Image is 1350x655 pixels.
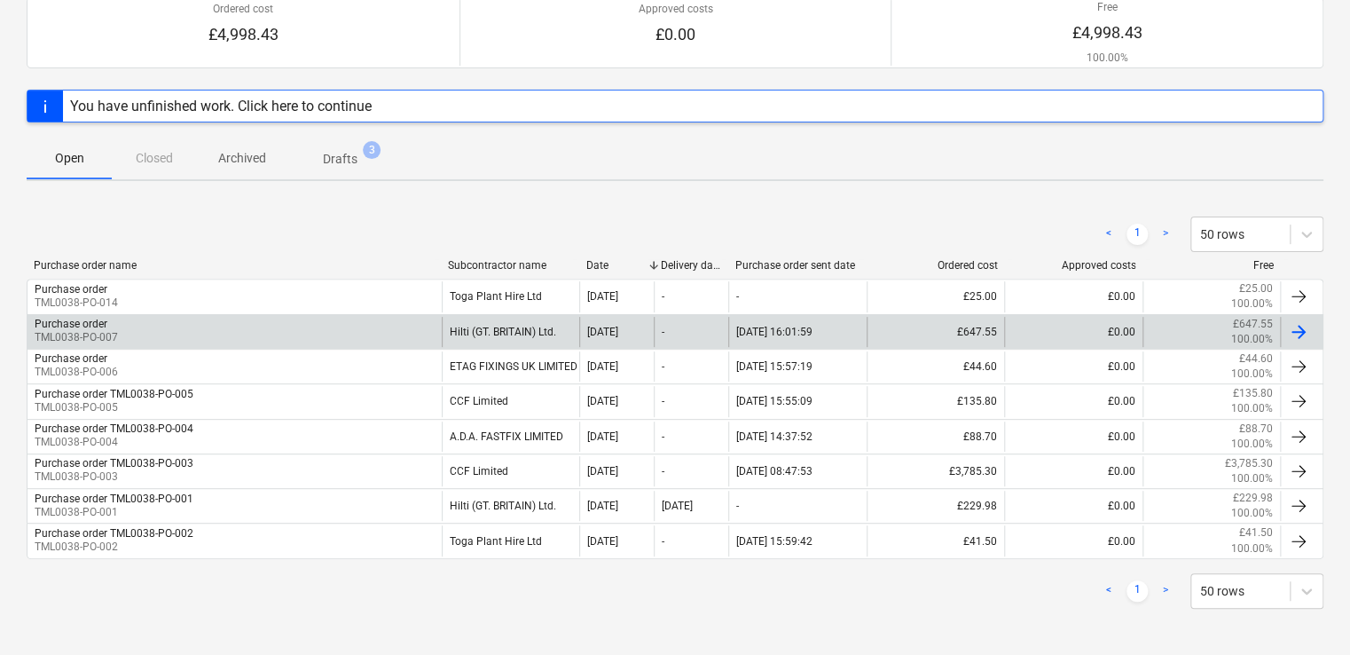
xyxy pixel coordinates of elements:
[442,317,580,347] div: Hilti (GT. BRITAIN) Ltd.
[874,259,998,272] div: Ordered cost
[442,525,580,556] div: Toga Plant Hire Ltd
[1004,351,1142,382] div: £0.00
[35,493,193,505] div: Purchase order TML0038-PO-001
[662,395,664,407] div: -
[587,500,618,512] div: [DATE]
[35,352,107,365] div: Purchase order
[208,24,279,45] p: £4,998.43
[35,330,118,345] p: TML0038-PO-007
[35,400,193,415] p: TML0038-PO-005
[442,351,580,382] div: ETAG FIXINGS UK LIMITED
[1126,580,1148,602] a: Page 1 is your current page
[35,318,107,330] div: Purchase order
[1231,506,1273,521] p: 100.00%
[1004,386,1142,416] div: £0.00
[442,456,580,486] div: CCF Limited
[587,290,618,303] div: [DATE]
[662,430,664,443] div: -
[35,388,193,400] div: Purchase order TML0038-PO-005
[1233,491,1273,506] p: £229.98
[736,326,812,338] div: [DATE] 16:01:59
[1004,281,1142,312] div: £0.00
[1231,401,1273,416] p: 100.00%
[35,283,107,296] div: Purchase order
[1231,332,1273,347] p: 100.00%
[35,470,193,485] p: TML0038-PO-003
[1012,259,1136,272] div: Approved costs
[587,535,618,548] div: [DATE]
[587,395,618,407] div: [DATE]
[867,456,1005,486] div: £3,785.30
[1004,525,1142,556] div: £0.00
[1004,456,1142,486] div: £0.00
[587,430,618,443] div: [DATE]
[1231,296,1273,312] p: 100.00%
[35,296,118,311] p: TML0038-PO-014
[1231,367,1273,382] p: 100.00%
[35,457,193,470] div: Purchase order TML0038-PO-003
[736,360,812,373] div: [DATE] 15:57:19
[587,326,618,338] div: [DATE]
[662,535,664,548] div: -
[442,491,580,521] div: Hilti (GT. BRITAIN) Ltd.
[1098,224,1119,245] a: Previous page
[448,259,572,272] div: Subcontractor name
[586,259,647,272] div: Date
[1239,351,1273,367] p: £44.60
[661,259,721,272] div: Delivery date
[1239,281,1273,296] p: £25.00
[1155,224,1176,245] a: Next page
[867,386,1005,416] div: £135.80
[48,149,90,168] p: Open
[867,317,1005,347] div: £647.55
[1231,541,1273,556] p: 100.00%
[1225,456,1273,471] p: £3,785.30
[1072,22,1142,43] p: £4,998.43
[35,527,193,540] div: Purchase order TML0038-PO-002
[1004,317,1142,347] div: £0.00
[1239,525,1273,541] p: £41.50
[35,505,193,520] p: TML0038-PO-001
[867,351,1005,382] div: £44.60
[1231,437,1273,452] p: 100.00%
[662,326,664,338] div: -
[867,525,1005,556] div: £41.50
[1233,317,1273,332] p: £647.55
[587,465,618,477] div: [DATE]
[736,465,812,477] div: [DATE] 08:47:53
[34,259,434,272] div: Purchase order name
[70,98,372,114] div: You have unfinished work. Click here to continue
[587,360,618,373] div: [DATE]
[639,24,713,45] p: £0.00
[736,290,739,303] div: -
[736,395,812,407] div: [DATE] 15:55:09
[1155,580,1176,602] a: Next page
[662,465,664,477] div: -
[35,435,193,450] p: TML0038-PO-004
[218,149,266,168] p: Archived
[735,259,859,272] div: Purchase order sent date
[1126,224,1148,245] a: Page 1 is your current page
[1098,580,1119,602] a: Previous page
[35,540,193,555] p: TML0038-PO-002
[442,281,580,312] div: Toga Plant Hire Ltd
[1004,491,1142,521] div: £0.00
[35,422,193,435] div: Purchase order TML0038-PO-004
[1233,386,1273,401] p: £135.80
[736,535,812,548] div: [DATE] 15:59:42
[1150,259,1274,272] div: Free
[442,386,580,416] div: CCF Limited
[867,491,1005,521] div: £229.98
[1231,471,1273,486] p: 100.00%
[323,150,357,169] p: Drafts
[662,360,664,373] div: -
[208,2,279,17] p: Ordered cost
[867,281,1005,312] div: £25.00
[639,2,713,17] p: Approved costs
[736,430,812,443] div: [DATE] 14:37:52
[1239,422,1273,437] p: £88.70
[35,365,118,380] p: TML0038-PO-006
[662,500,693,512] div: [DATE]
[736,500,739,512] div: -
[1004,422,1142,452] div: £0.00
